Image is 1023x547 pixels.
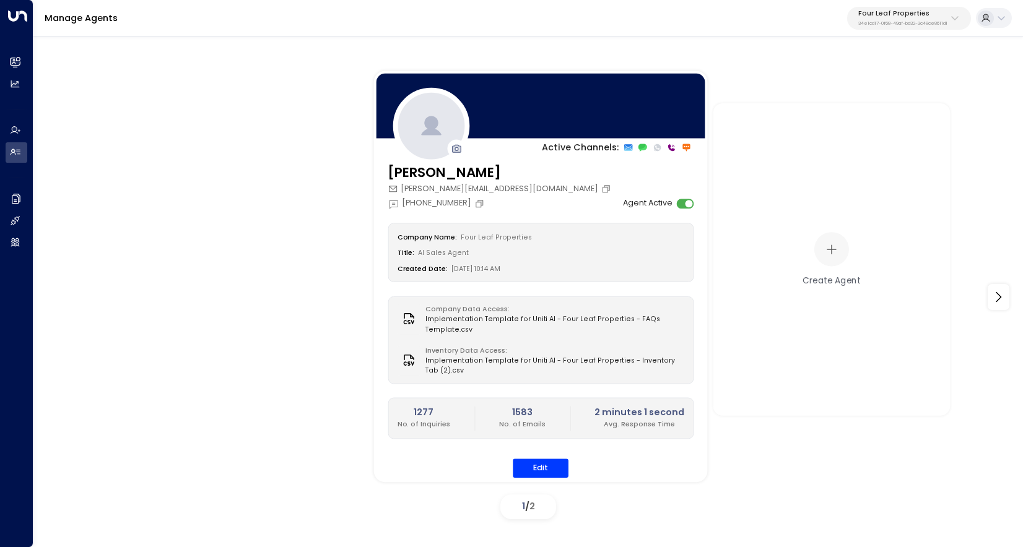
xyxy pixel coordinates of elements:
[601,184,613,194] button: Copy
[388,163,614,183] h3: [PERSON_NAME]
[398,233,458,242] label: Company Name:
[594,420,684,429] p: Avg. Response Time
[542,141,619,155] p: Active Channels:
[425,345,679,355] label: Inventory Data Access:
[388,197,487,209] div: [PHONE_NUMBER]
[858,10,947,17] p: Four Leaf Properties
[623,197,673,209] label: Agent Active
[45,12,118,24] a: Manage Agents
[451,264,500,273] span: [DATE] 10:14 AM
[398,420,451,429] p: No. of Inquiries
[529,500,535,512] span: 2
[803,274,861,287] div: Create Agent
[474,199,487,209] button: Copy
[388,183,614,195] div: [PERSON_NAME][EMAIL_ADDRESS][DOMAIN_NAME]
[499,420,546,429] p: No. of Emails
[418,249,469,258] span: AI Sales Agent
[398,249,415,258] label: Title:
[425,356,684,376] span: Implementation Template for Uniti AI - Four Leaf Properties - Inventory Tab (2).csv
[499,406,546,420] h2: 1583
[425,314,684,334] span: Implementation Template for Uniti AI - Four Leaf Properties - FAQs Template.csv
[398,406,451,420] h2: 1277
[461,233,533,242] span: Four Leaf Properties
[425,304,679,314] label: Company Data Access:
[847,7,971,30] button: Four Leaf Properties34e1cd17-0f68-49af-bd32-3c48ce8611d1
[398,264,448,273] label: Created Date:
[513,459,568,478] button: Edit
[522,500,525,512] span: 1
[858,21,947,26] p: 34e1cd17-0f68-49af-bd32-3c48ce8611d1
[500,494,556,519] div: /
[594,406,684,420] h2: 2 minutes 1 second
